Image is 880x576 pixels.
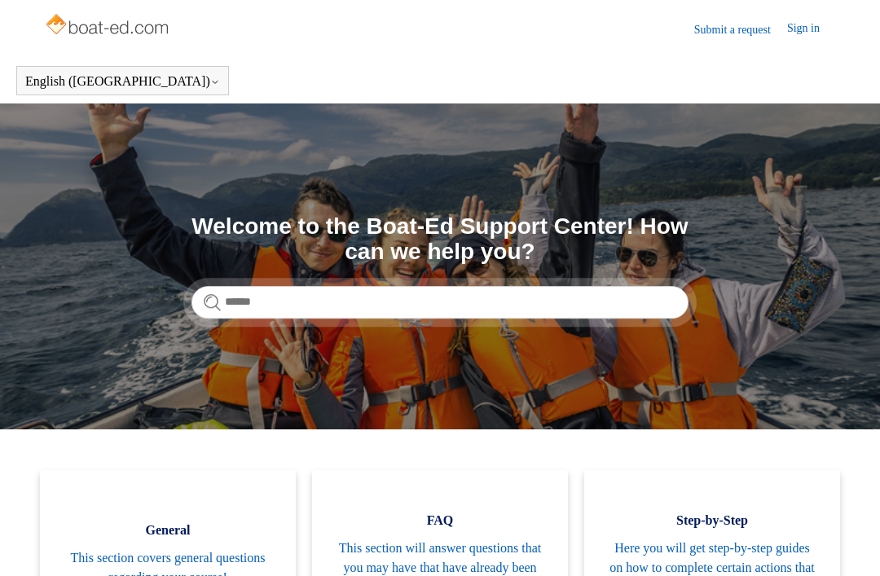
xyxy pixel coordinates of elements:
h1: Welcome to the Boat-Ed Support Center! How can we help you? [191,214,689,265]
span: General [64,521,271,540]
a: Sign in [787,20,836,39]
span: FAQ [337,511,543,530]
a: Submit a request [694,21,787,38]
button: English ([GEOGRAPHIC_DATA]) [25,74,220,89]
input: Search [191,286,689,319]
span: Step-by-Step [609,511,816,530]
img: Boat-Ed Help Center home page [44,10,174,42]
